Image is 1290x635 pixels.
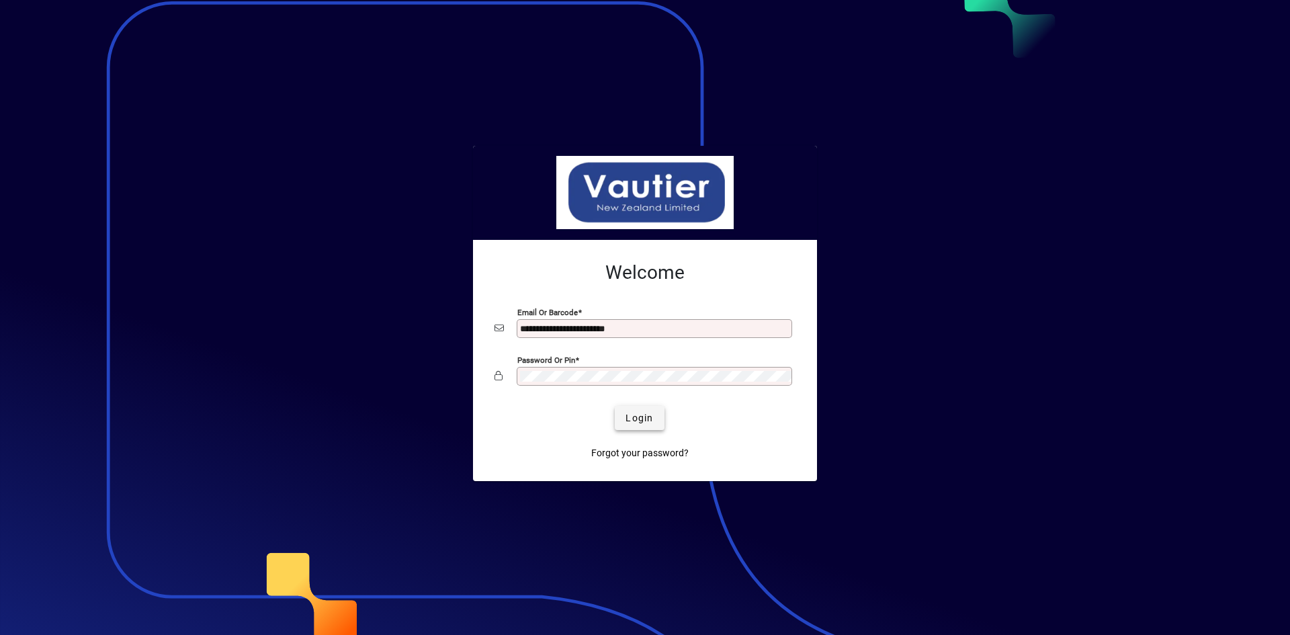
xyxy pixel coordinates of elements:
[494,261,795,284] h2: Welcome
[626,411,653,425] span: Login
[517,355,575,365] mat-label: Password or Pin
[591,446,689,460] span: Forgot your password?
[586,441,694,465] a: Forgot your password?
[615,406,664,430] button: Login
[517,308,578,317] mat-label: Email or Barcode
